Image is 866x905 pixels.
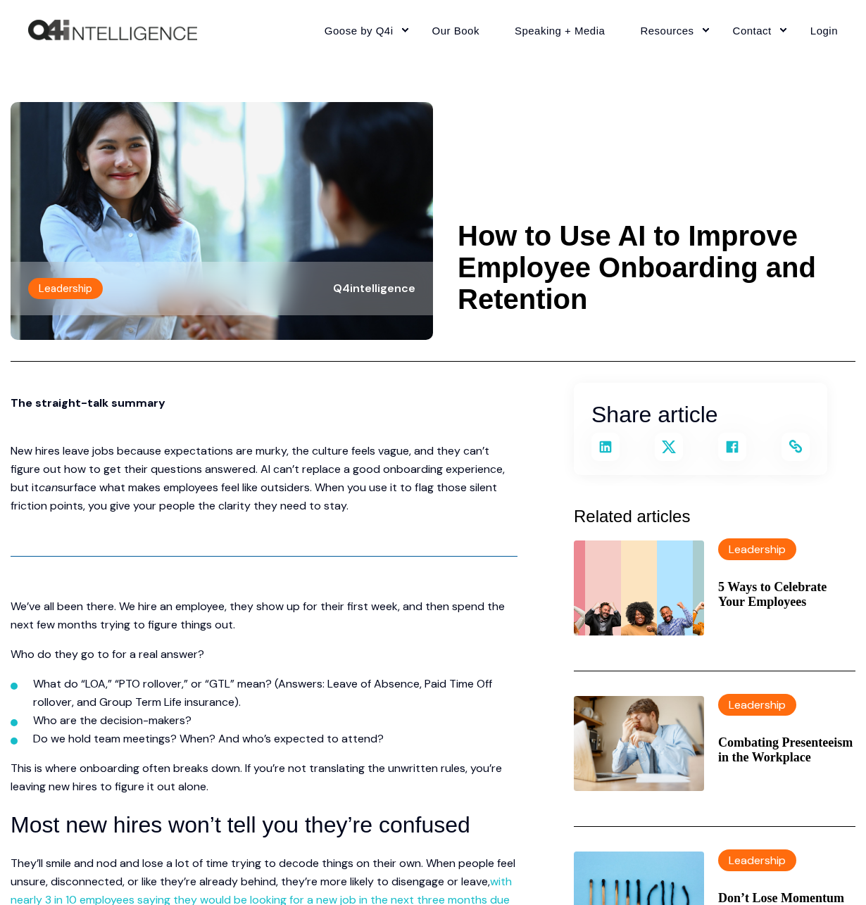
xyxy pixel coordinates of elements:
[28,20,197,41] a: Back to Home
[11,807,517,843] h3: Most new hires won’t tell you they’re confused
[718,433,746,461] a: Share on Facebook
[33,676,492,709] span: What do “LOA,” “PTO rollover,” or “GTL” mean? (Answers: Leave of Absence, Paid Time Off rollover,...
[11,647,204,662] span: Who do they go to for a real answer?
[718,735,855,765] a: Combating Presenteeism in the Workplace
[28,278,103,299] label: Leadership
[574,503,855,530] h3: Related articles
[11,761,502,794] span: This is where onboarding often breaks down. If you’re not translating the unwritten rules, you’re...
[782,433,810,461] a: Copy and share the link
[718,849,796,871] label: Leadership
[33,731,384,746] span: Do we hold team meetings? When? And who’s expected to attend?
[33,713,192,728] span: Who are the decision-makers?
[11,856,515,889] span: They’ll smile and nod and lose a lot of time trying to decode things on their own. When people fe...
[11,480,497,513] span: surface what makes employees feel like outsiders. When you use it to flag those silent friction p...
[591,397,810,433] h2: Share article
[28,20,197,41] img: Q4intelligence, LLC logo
[718,538,796,560] label: Leadership
[333,281,415,296] span: Q4intelligence
[39,480,58,495] span: can
[655,433,683,461] a: Share on X
[11,599,505,632] span: We’ve all been there. We hire an employee, they show up for their first week, and then spend the ...
[11,395,165,410] span: The straight-talk summary
[591,433,620,461] a: Share on LinkedIn
[458,220,855,315] h1: How to Use AI to Improve Employee Onboarding and Retention
[718,694,796,716] label: Leadership
[11,102,433,340] img: A new employee shaking another employee's hand
[11,443,505,495] span: New hires leave jobs because expectations are murky, the culture feels vague, and they can’t figu...
[718,580,855,609] a: 5 Ways to Celebrate Your Employees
